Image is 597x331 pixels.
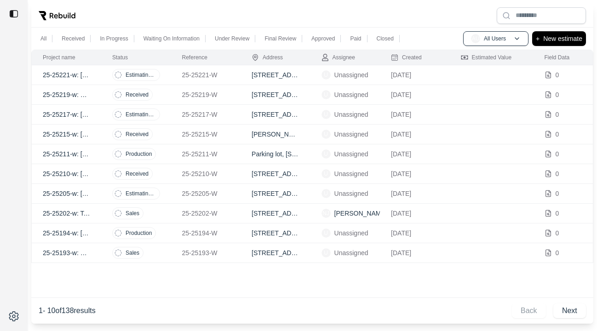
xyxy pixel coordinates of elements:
p: 0 [556,189,559,198]
p: Waiting On Information [144,35,200,42]
p: 0 [556,90,559,99]
p: [PERSON_NAME] [334,209,387,218]
div: Created [391,54,422,61]
p: 25-25193-W [182,248,230,257]
p: Unassigned [334,90,368,99]
p: Estimating (initial) [126,190,156,197]
td: [STREET_ADDRESS] [241,164,310,184]
td: [STREET_ADDRESS] [241,184,310,204]
p: Under Review [215,35,249,42]
p: 25-25211-w: [GEOGRAPHIC_DATA] [43,149,90,159]
span: AU [471,34,480,43]
p: 0 [556,169,559,178]
p: 25-25202-w: Town [GEOGRAPHIC_DATA] [43,209,90,218]
p: Received [126,170,149,177]
span: U [321,130,331,139]
button: AUAll Users [463,31,528,46]
td: [STREET_ADDRESS] [241,223,310,243]
img: Rebuild [39,11,75,20]
p: + [536,33,540,44]
p: 25-25215-w: [GEOGRAPHIC_DATA][PERSON_NAME] [43,130,90,139]
p: 0 [556,228,559,238]
p: 0 [556,130,559,139]
p: [DATE] [391,169,439,178]
p: 1 - 10 of 138 results [39,305,96,316]
p: 25-25194-W [182,228,230,238]
p: Unassigned [334,169,368,178]
button: Next [553,303,586,318]
p: Unassigned [334,70,368,80]
p: 0 [556,70,559,80]
div: Estimated Value [461,54,512,61]
span: U [321,169,331,178]
p: Unassigned [334,149,368,159]
button: +New estimate [532,31,586,46]
p: In Progress [100,35,128,42]
p: 25-25194-w: [GEOGRAPHIC_DATA] 3146 214 [43,228,90,238]
p: Production [126,150,152,158]
div: Assignee [321,54,355,61]
p: 25-25211-W [182,149,230,159]
p: 25-25217-W [182,110,230,119]
p: 0 [556,149,559,159]
div: Address [252,54,283,61]
p: 25-25219-W [182,90,230,99]
p: Production [126,229,152,237]
td: Parking lot, [STREET_ADDRESS] [241,144,310,164]
p: [DATE] [391,149,439,159]
p: 25-25221-W [182,70,230,80]
td: [STREET_ADDRESS] [241,243,310,263]
p: 25-25219-w: Preston At [GEOGRAPHIC_DATA] 1425 [43,90,90,99]
td: [PERSON_NAME], [STREET_ADDRESS] [241,125,310,144]
td: [STREET_ADDRESS] [241,105,310,125]
p: Closed [377,35,394,42]
p: Unassigned [334,130,368,139]
p: [DATE] [391,130,439,139]
p: New estimate [543,33,582,44]
p: All Users [484,35,506,42]
td: [STREET_ADDRESS] [241,65,310,85]
p: All [40,35,46,42]
p: 0 [556,248,559,257]
span: U [321,248,331,257]
p: 25-25210-W [182,169,230,178]
p: [DATE] [391,189,439,198]
p: 25-25205-w: [PERSON_NAME] [43,189,90,198]
p: [DATE] [391,90,439,99]
p: 25-25202-W [182,209,230,218]
p: 0 [556,110,559,119]
span: U [321,110,331,119]
p: 25-25205-W [182,189,230,198]
p: [DATE] [391,209,439,218]
p: [DATE] [391,248,439,257]
span: U [321,149,331,159]
p: Unassigned [334,228,368,238]
p: [DATE] [391,70,439,80]
img: toggle sidebar [9,9,18,18]
p: [DATE] [391,110,439,119]
p: Sales [126,249,139,257]
span: U [321,189,331,198]
p: Received [62,35,85,42]
span: U [321,228,331,238]
td: [STREET_ADDRESS][PERSON_NAME] [241,204,310,223]
span: U [321,90,331,99]
div: Project name [43,54,75,61]
p: 25-25221-w: [PERSON_NAME]- Lumara Apartments [43,70,90,80]
span: NJ [321,209,331,218]
p: 25-25210-w: [PERSON_NAME] [43,169,90,178]
div: Field Data [545,54,570,61]
p: Unassigned [334,110,368,119]
span: U [321,70,331,80]
p: Unassigned [334,189,368,198]
p: Received [126,91,149,98]
p: Final Review [264,35,296,42]
div: Reference [182,54,207,61]
td: [STREET_ADDRESS] [241,85,310,105]
p: 0 [556,209,559,218]
p: 25-25193-w: Streamliner Aldea [43,248,90,257]
p: Paid [350,35,361,42]
p: Estimating (initial) [126,71,156,79]
p: Sales [126,210,139,217]
p: Approved [311,35,335,42]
